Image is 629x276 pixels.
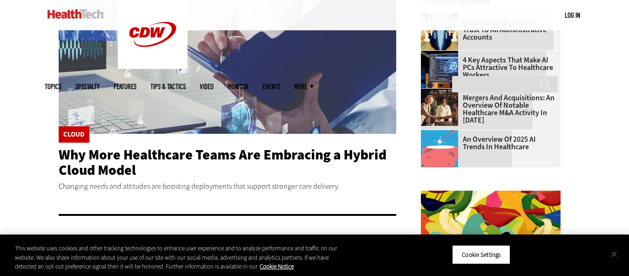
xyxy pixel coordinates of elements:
[59,180,397,193] p: Changing needs and attitudes are boosting deployments that support stronger care delivery.
[118,62,188,71] a: CDW
[421,94,555,124] a: Mergers and Acquisitions: An Overview of Notable Healthcare M&A Activity in [DATE]
[565,11,580,19] a: Log in
[228,83,249,90] a: MonITor
[421,130,463,138] a: illustration of computer chip being put inside head with waves
[263,83,280,90] a: Events
[150,83,186,90] a: Tips & Tactics
[15,244,346,271] div: This website uses cookies and other tracking technologies to enhance user experience and to analy...
[294,83,314,90] span: More
[59,145,386,179] a: Why More Healthcare Teams Are Embracing a Hybrid Cloud Model
[75,83,100,90] span: Specialty
[200,83,214,90] a: Video
[421,130,458,167] img: illustration of computer chip being put inside head with waves
[565,10,580,20] div: User menu
[452,245,510,264] button: Cookie Settings
[63,131,85,138] a: Cloud
[47,9,104,19] img: Home
[45,83,61,90] span: Topics
[421,89,458,126] img: business leaders shake hands in conference room
[421,89,463,96] a: business leaders shake hands in conference room
[114,83,136,90] a: Features
[421,136,555,151] a: An Overview of 2025 AI Trends in Healthcare
[260,262,294,270] a: More information about your privacy
[604,244,624,264] button: Close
